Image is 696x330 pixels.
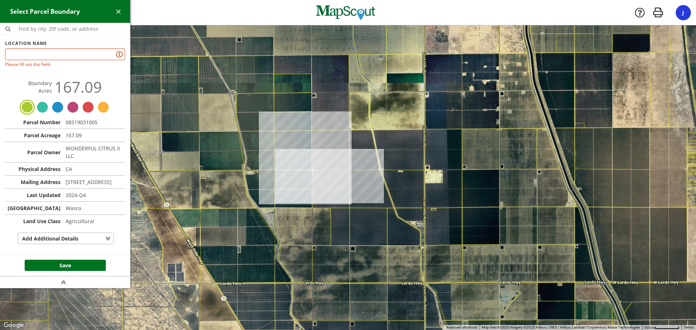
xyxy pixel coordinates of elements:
[2,321,26,330] img: Google
[5,163,63,176] th: Physical Address
[315,3,376,23] img: MapScout
[63,116,125,129] td: 08519031005
[5,176,63,189] th: Mailing Address
[682,9,684,16] span: J
[28,79,52,87] span: Boundary
[54,75,102,98] p: 167.09
[63,189,125,202] td: 2024-Q4
[446,325,477,330] button: Keyboard shortcuts
[63,202,125,215] td: Wasco
[482,325,640,329] span: Map data ©2025 Imagery ©2025 Airbus, CNES / Airbus, Landsat / Copernicus, Maxar Technologies
[644,326,655,330] span: 500 m
[684,325,694,329] a: Terms
[5,202,63,215] th: [GEOGRAPHIC_DATA]
[16,23,130,35] input: Find by city, ZIP code, or address
[634,7,646,18] a: Support Docs
[5,116,63,129] th: Parcel Number
[5,142,63,163] th: Parcel Owner
[2,321,26,330] a: Open this area in Google Maps (opens a new window)
[63,163,125,176] td: CA
[5,189,63,202] th: Last Updated
[642,325,681,330] button: Map Scale: 500 m per 64 pixels
[63,142,125,163] td: WONDERFUL CITRUS II LLC
[5,61,125,68] p: Please fill out this field.
[63,129,125,142] td: 167.09
[38,87,52,95] span: Acres
[5,215,63,228] th: Land Use Class
[22,235,78,242] span: Add Additional Details
[25,260,106,271] button: Save
[5,40,125,47] label: Location Name
[18,233,114,244] button: Add Additional Details
[63,176,125,189] td: [STREET_ADDRESS]
[63,215,125,228] td: Agricultural
[5,129,63,142] th: Parcel Acreage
